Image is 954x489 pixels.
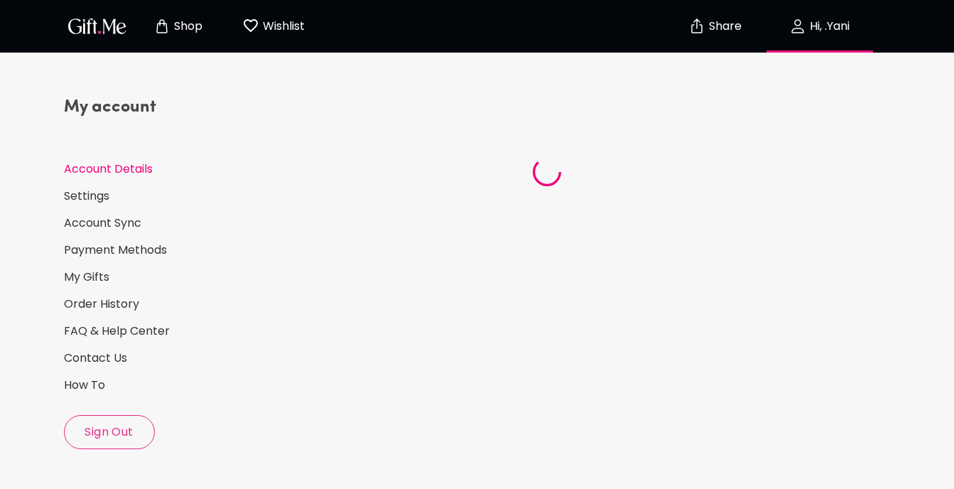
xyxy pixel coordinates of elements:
a: Payment Methods [64,242,262,258]
a: Settings [64,188,262,204]
button: Share [690,1,740,51]
span: Sign Out [65,424,154,440]
a: Contact Us [64,350,262,366]
button: Wishlist page [234,4,313,49]
p: Hi, .Yani [806,21,850,33]
img: GiftMe Logo [65,16,129,36]
a: My Gifts [64,269,262,285]
a: Account Details [64,161,262,177]
a: Account Sync [64,215,262,231]
button: Store page [139,4,217,49]
button: Hi, .Yani [749,4,891,49]
a: FAQ & Help Center [64,323,262,339]
button: GiftMe Logo [64,18,131,35]
h4: My account [64,96,262,119]
p: Shop [170,21,202,33]
p: Share [705,21,742,33]
button: Sign Out [64,415,155,449]
img: secure [688,18,705,35]
a: How To [64,377,262,393]
a: Order History [64,296,262,312]
p: Wishlist [259,17,305,36]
